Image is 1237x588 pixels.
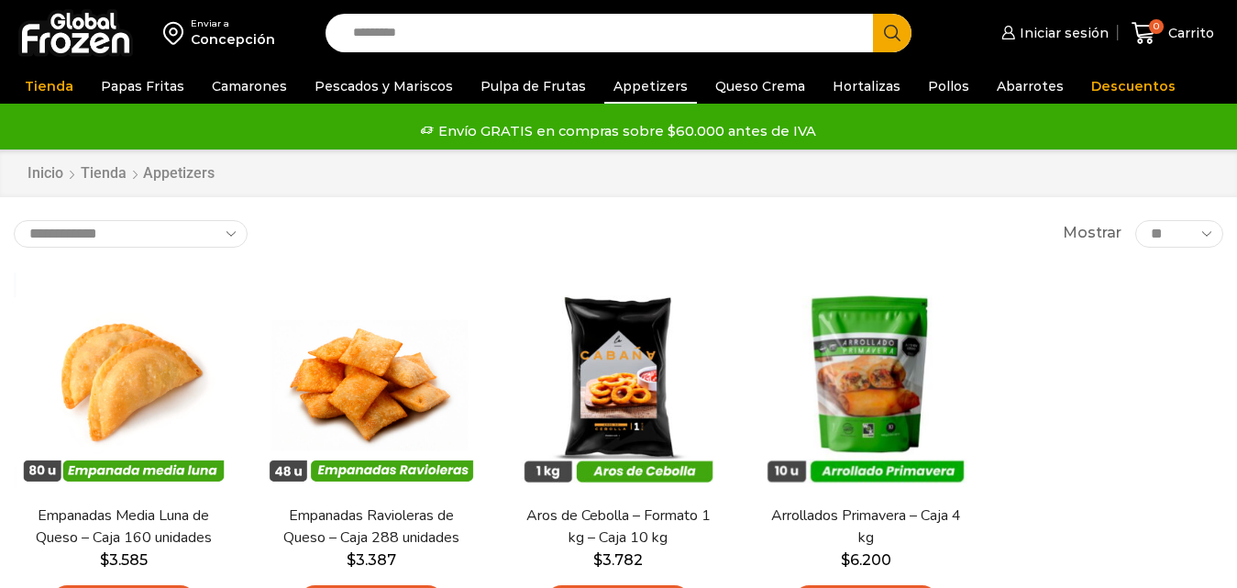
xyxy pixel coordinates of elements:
a: Pescados y Mariscos [305,69,462,104]
a: Empanadas Media Luna de Queso – Caja 160 unidades [25,505,223,548]
bdi: 3.782 [593,551,643,569]
a: Hortalizas [823,69,910,104]
a: Pollos [919,69,978,104]
span: $ [100,551,109,569]
span: Carrito [1164,24,1214,42]
a: Queso Crema [706,69,814,104]
a: Appetizers [604,69,697,104]
span: $ [841,551,850,569]
span: 0 [1149,19,1164,34]
a: Empanadas Ravioleras de Queso – Caja 288 unidades [272,505,470,548]
bdi: 3.387 [347,551,396,569]
a: Pulpa de Frutas [471,69,595,104]
a: Abarrotes [988,69,1073,104]
a: Tienda [80,163,127,184]
a: 0 Carrito [1127,12,1219,55]
a: Descuentos [1082,69,1185,104]
bdi: 3.585 [100,551,148,569]
a: Arrollados Primavera – Caja 4 kg [767,505,965,548]
a: Iniciar sesión [997,15,1109,51]
a: Tienda [16,69,83,104]
span: $ [593,551,602,569]
img: address-field-icon.svg [163,17,191,49]
div: Enviar a [191,17,275,30]
a: Papas Fritas [92,69,193,104]
select: Pedido de la tienda [14,220,248,248]
span: Iniciar sesión [1015,24,1109,42]
bdi: 6.200 [841,551,891,569]
h1: Appetizers [143,164,215,182]
nav: Breadcrumb [27,163,215,184]
a: Aros de Cebolla – Formato 1 kg – Caja 10 kg [520,505,718,548]
div: Concepción [191,30,275,49]
span: Mostrar [1063,223,1121,244]
button: Search button [873,14,911,52]
a: Inicio [27,163,64,184]
span: $ [347,551,356,569]
a: Camarones [203,69,296,104]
